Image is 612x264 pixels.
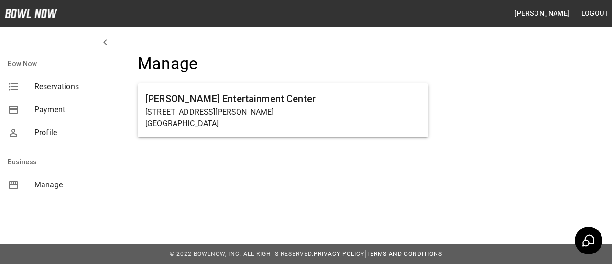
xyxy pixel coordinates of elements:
[34,81,107,92] span: Reservations
[314,251,364,257] a: Privacy Policy
[578,5,612,23] button: Logout
[511,5,573,23] button: [PERSON_NAME]
[366,251,442,257] a: Terms and Conditions
[34,104,107,115] span: Payment
[170,251,314,257] span: © 2022 BowlNow, Inc. All Rights Reserved.
[5,9,57,18] img: logo
[145,106,421,118] p: [STREET_ADDRESS][PERSON_NAME]
[34,127,107,138] span: Profile
[145,118,421,129] p: [GEOGRAPHIC_DATA]
[138,54,428,74] h4: Manage
[145,91,421,106] h6: [PERSON_NAME] Entertainment Center
[34,179,107,191] span: Manage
